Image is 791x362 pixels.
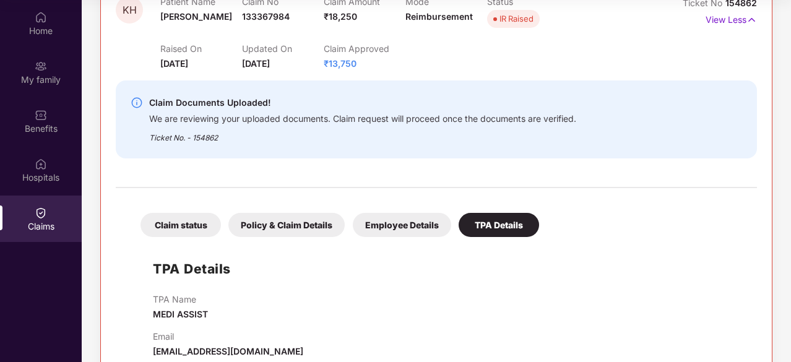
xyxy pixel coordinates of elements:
span: KH [123,5,137,15]
p: Raised On [160,43,242,54]
img: svg+xml;base64,PHN2ZyBpZD0iQmVuZWZpdHMiIHhtbG5zPSJodHRwOi8vd3d3LnczLm9yZy8yMDAwL3N2ZyIgd2lkdGg9Ij... [35,109,47,121]
span: ₹13,750 [324,58,357,69]
div: Claim Documents Uploaded! [149,95,576,110]
div: TPA Details [459,213,539,237]
span: ₹18,250 [324,11,357,22]
span: [EMAIL_ADDRESS][DOMAIN_NAME] [153,346,303,356]
div: IR Raised [499,12,534,25]
p: Email [153,331,303,342]
img: svg+xml;base64,PHN2ZyB4bWxucz0iaHR0cDovL3d3dy53My5vcmcvMjAwMC9zdmciIHdpZHRoPSIxNyIgaGVpZ2h0PSIxNy... [746,13,757,27]
span: [DATE] [242,58,270,69]
img: svg+xml;base64,PHN2ZyBpZD0iSW5mby0yMHgyMCIgeG1sbnM9Imh0dHA6Ly93d3cudzMub3JnLzIwMDAvc3ZnIiB3aWR0aD... [131,97,143,109]
p: TPA Name [153,294,208,304]
span: [DATE] [160,58,188,69]
div: Employee Details [353,213,451,237]
img: svg+xml;base64,PHN2ZyB3aWR0aD0iMjAiIGhlaWdodD0iMjAiIHZpZXdCb3g9IjAgMCAyMCAyMCIgZmlsbD0ibm9uZSIgeG... [35,60,47,72]
h1: TPA Details [153,259,231,279]
span: MEDI ASSIST [153,309,208,319]
img: svg+xml;base64,PHN2ZyBpZD0iSG9zcGl0YWxzIiB4bWxucz0iaHR0cDovL3d3dy53My5vcmcvMjAwMC9zdmciIHdpZHRoPS... [35,158,47,170]
div: Claim status [140,213,221,237]
p: Updated On [242,43,324,54]
span: 133367984 [242,11,290,22]
div: Ticket No. - 154862 [149,124,576,144]
div: Policy & Claim Details [228,213,345,237]
img: svg+xml;base64,PHN2ZyBpZD0iQ2xhaW0iIHhtbG5zPSJodHRwOi8vd3d3LnczLm9yZy8yMDAwL3N2ZyIgd2lkdGg9IjIwIi... [35,207,47,219]
img: svg+xml;base64,PHN2ZyBpZD0iSG9tZSIgeG1sbnM9Imh0dHA6Ly93d3cudzMub3JnLzIwMDAvc3ZnIiB3aWR0aD0iMjAiIG... [35,11,47,24]
p: Claim Approved [324,43,405,54]
p: View Less [706,10,757,27]
div: We are reviewing your uploaded documents. Claim request will proceed once the documents are verif... [149,110,576,124]
span: Reimbursement [405,11,473,22]
span: [PERSON_NAME] [160,11,232,22]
